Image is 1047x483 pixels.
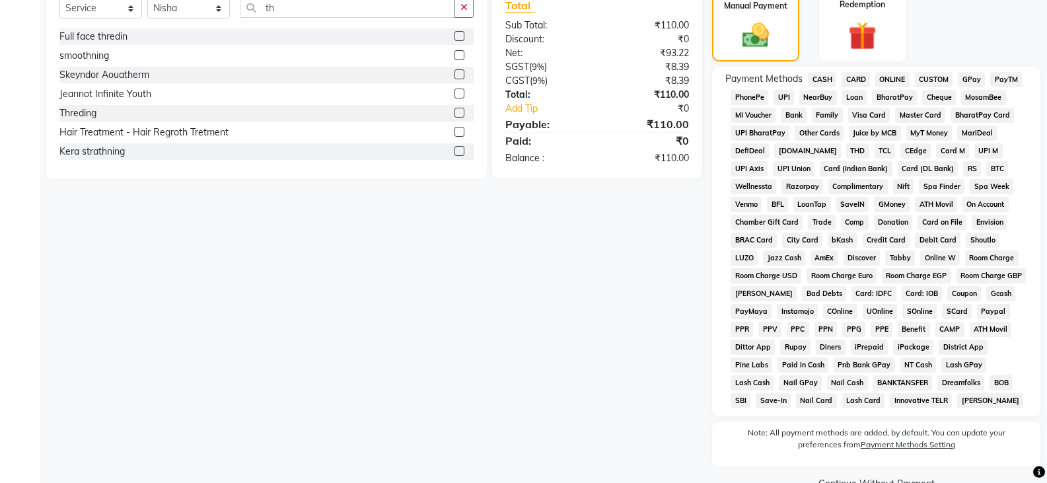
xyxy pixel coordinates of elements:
span: Pine Labs [731,357,772,373]
span: Family [812,108,843,123]
span: Loan [842,90,867,105]
span: Gcash [986,286,1015,301]
span: Paid in Cash [777,357,828,373]
span: District App [939,340,988,355]
span: PPN [814,322,838,337]
div: Hair Treatment - Hair Regroth Tretment [59,126,229,139]
span: Paypal [977,304,1010,319]
span: CUSTOM [915,72,953,87]
span: BANKTANSFER [873,375,933,390]
span: Card on File [918,215,966,230]
span: Card: IDFC [851,286,896,301]
span: CASH [808,72,836,87]
span: Benefit [898,322,930,337]
span: UOnline [863,304,898,319]
img: _gift.svg [840,19,885,54]
span: Nail Cash [827,375,868,390]
span: Tabby [885,250,915,266]
img: _cash.svg [734,20,777,51]
div: ( ) [495,60,597,74]
span: iPrepaid [851,340,888,355]
span: Envision [972,215,1007,230]
span: Room Charge Euro [807,268,877,283]
span: ATH Movil [970,322,1012,337]
span: Juice by MCB [849,126,901,141]
div: Total: [495,88,597,102]
span: bKash [828,233,857,248]
span: Debit Card [915,233,960,248]
span: AmEx [811,250,838,266]
span: Online W [920,250,960,266]
div: Payable: [495,116,597,132]
span: Dittor App [731,340,775,355]
span: Trade [808,215,836,230]
span: [DOMAIN_NAME] [774,143,841,159]
div: Full face thredin [59,30,127,44]
div: Jeannot Infinite Youth [59,87,151,101]
div: Threding [59,106,96,120]
span: Nail Card [796,393,837,408]
span: PPC [787,322,809,337]
a: Add Tip [495,102,614,116]
span: Card (DL Bank) [898,161,958,176]
span: BharatPay [872,90,917,105]
span: Lash GPay [941,357,986,373]
span: UPI M [974,143,1003,159]
span: SOnline [902,304,937,319]
span: BTC [986,161,1008,176]
span: Bank [781,108,807,123]
span: [PERSON_NAME] [957,393,1023,408]
span: CEdge [900,143,931,159]
span: Razorpay [781,179,823,194]
div: Paid: [495,133,597,149]
span: [PERSON_NAME] [731,286,797,301]
span: Chamber Gift Card [731,215,803,230]
span: SGST [505,61,529,73]
span: Innovative TELR [890,393,952,408]
span: SCard [942,304,972,319]
span: MosamBee [961,90,1006,105]
span: COnline [823,304,857,319]
span: ATH Movil [915,197,957,212]
span: LUZO [731,250,758,266]
span: PPR [731,322,753,337]
span: Rupay [780,340,811,355]
span: Coupon [947,286,981,301]
div: Discount: [495,32,597,46]
span: TCL [875,143,896,159]
span: Save-In [756,393,791,408]
span: Card (Indian Bank) [820,161,892,176]
div: ₹93.22 [597,46,699,60]
span: Card M [936,143,969,159]
span: Cheque [922,90,956,105]
label: Note: All payment methods are added, by default. You can update your preferences from [725,427,1027,456]
span: Room Charge [965,250,1019,266]
div: ₹110.00 [597,88,699,102]
div: Sub Total: [495,19,597,32]
span: MI Voucher [731,108,776,123]
span: SaveIN [836,197,869,212]
span: UPI [774,90,794,105]
span: Venmo [731,197,762,212]
div: ₹0 [597,133,699,149]
div: Kera strathning [59,145,125,159]
span: PhonePe [731,90,768,105]
span: Pnb Bank GPay [834,357,895,373]
div: ₹8.39 [597,74,699,88]
span: Room Charge USD [731,268,801,283]
span: Jazz Cash [763,250,805,266]
div: ( ) [495,74,597,88]
span: Donation [874,215,913,230]
div: ₹8.39 [597,60,699,74]
span: PPV [758,322,781,337]
span: Comp [841,215,869,230]
span: CGST [505,75,530,87]
span: NT Cash [900,357,937,373]
span: MyT Money [906,126,953,141]
div: ₹0 [614,102,699,116]
span: RS [963,161,981,176]
span: PayMaya [731,304,772,319]
span: On Account [962,197,1009,212]
div: Skeyndor Aouatherm [59,68,149,82]
span: Bad Debts [802,286,846,301]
